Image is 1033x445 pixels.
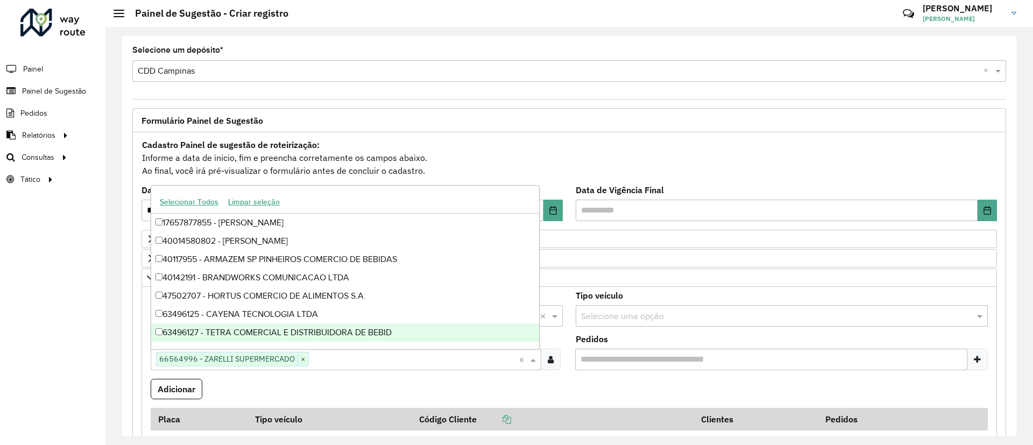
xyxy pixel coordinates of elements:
a: Priorizar Cliente - Não podem ficar no buffer [141,230,997,248]
label: Pedidos [576,333,608,345]
div: 40117955 - ARMAZEM SP PINHEIROS COMERCIO DE BEBIDAS [151,250,539,269]
span: Painel de Sugestão [22,86,86,97]
h3: [PERSON_NAME] [923,3,1003,13]
ng-dropdown-panel: Options list [151,185,540,349]
span: Clear all [540,309,549,322]
div: 47502707 - HORTUS COMERCIO DE ALIMENTOS S.A. [151,287,539,305]
span: Tático [20,174,40,185]
button: Adicionar [151,379,202,399]
span: Painel [23,63,43,75]
th: Placa [151,408,248,430]
button: Choose Date [978,200,997,221]
h2: Painel de Sugestão - Criar registro [124,8,288,19]
button: Choose Date [543,200,563,221]
span: Pedidos [20,108,47,119]
div: 63496125 - CAYENA TECNOLOGIA LTDA [151,305,539,323]
span: 66564996 - ZARELLI SUPERMERCADO [157,352,298,365]
span: × [298,353,308,366]
label: Selecione um depósito [132,44,223,56]
strong: Cadastro Painel de sugestão de roteirização: [142,139,320,150]
span: Consultas [22,152,54,163]
span: Clear all [519,353,528,366]
a: Copiar [477,414,511,425]
div: Informe a data de inicio, fim e preencha corretamente os campos abaixo. Ao final, você irá pré-vi... [141,138,997,178]
a: Cliente para Recarga [141,269,997,287]
span: Clear all [984,65,993,77]
label: Data de Vigência Final [576,183,664,196]
a: Preservar Cliente - Devem ficar no buffer, não roteirizar [141,249,997,267]
span: Relatórios [22,130,55,141]
button: Limpar seleção [223,194,285,210]
th: Clientes [694,408,818,430]
th: Tipo veículo [248,408,412,430]
div: 63496127 - TETRA COMERCIAL E DISTRIBUIDORA DE BEBID [151,323,539,342]
a: Contato Rápido [897,2,920,25]
div: 17657877855 - [PERSON_NAME] [151,214,539,232]
div: 66500007 - BAR E LANCHONETE FUK [151,342,539,360]
th: Código Cliente [412,408,694,430]
div: 40014580802 - [PERSON_NAME] [151,232,539,250]
th: Pedidos [818,408,942,430]
label: Tipo veículo [576,289,623,302]
label: Data de Vigência Inicial [141,183,240,196]
span: Formulário Painel de Sugestão [141,116,263,125]
div: 40142191 - BRANDWORKS COMUNICACAO LTDA [151,269,539,287]
span: [PERSON_NAME] [923,14,1003,24]
button: Selecionar Todos [155,194,223,210]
